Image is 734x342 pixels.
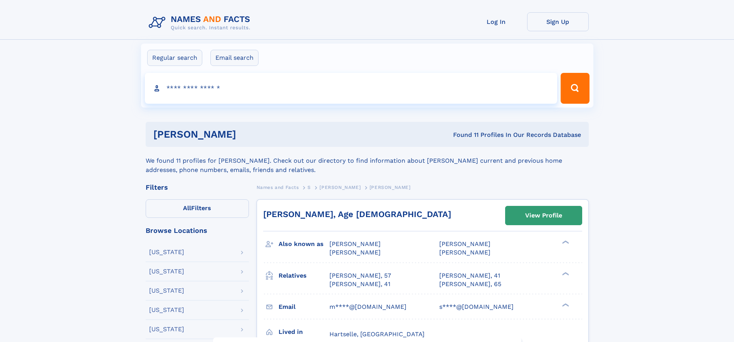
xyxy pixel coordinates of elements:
[145,73,558,104] input: search input
[560,302,569,307] div: ❯
[279,300,329,313] h3: Email
[319,185,361,190] span: [PERSON_NAME]
[329,249,381,256] span: [PERSON_NAME]
[439,249,490,256] span: [PERSON_NAME]
[153,130,345,139] h1: [PERSON_NAME]
[329,280,390,288] a: [PERSON_NAME], 41
[506,206,582,225] a: View Profile
[561,73,589,104] button: Search Button
[279,238,329,251] h3: Also known as
[149,288,184,294] div: [US_STATE]
[560,271,569,276] div: ❯
[147,50,202,66] label: Regular search
[560,240,569,245] div: ❯
[257,182,299,192] a: Names and Facts
[146,199,249,218] label: Filters
[210,50,259,66] label: Email search
[307,182,311,192] a: S
[279,269,329,282] h3: Relatives
[149,307,184,313] div: [US_STATE]
[370,185,411,190] span: [PERSON_NAME]
[149,268,184,275] div: [US_STATE]
[146,184,249,191] div: Filters
[329,240,381,248] span: [PERSON_NAME]
[149,326,184,332] div: [US_STATE]
[146,12,257,33] img: Logo Names and Facts
[146,147,589,175] div: We found 11 profiles for [PERSON_NAME]. Check out our directory to find information about [PERSON...
[525,207,562,224] div: View Profile
[439,240,490,248] span: [PERSON_NAME]
[263,209,451,219] a: [PERSON_NAME], Age [DEMOGRAPHIC_DATA]
[527,12,589,31] a: Sign Up
[465,12,527,31] a: Log In
[183,204,191,212] span: All
[279,325,329,339] h3: Lived in
[329,271,391,280] a: [PERSON_NAME], 57
[329,330,425,338] span: Hartselle, [GEOGRAPHIC_DATA]
[319,182,361,192] a: [PERSON_NAME]
[439,280,501,288] a: [PERSON_NAME], 65
[307,185,311,190] span: S
[149,249,184,255] div: [US_STATE]
[439,271,500,280] a: [PERSON_NAME], 41
[146,227,249,234] div: Browse Locations
[344,131,581,139] div: Found 11 Profiles In Our Records Database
